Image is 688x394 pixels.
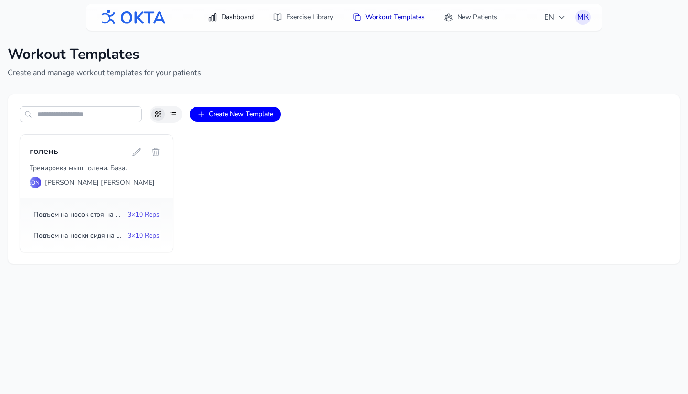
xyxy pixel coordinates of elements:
[128,231,160,241] span: 3×10 Reps
[128,210,160,219] span: 3×10 Reps
[544,11,566,23] span: EN
[33,210,124,219] span: Подъем на носок стоя на одной ноге
[33,231,124,241] span: Подъем на носки сидя на стуле с сопротивлением
[97,5,166,30] img: OKTA logo
[438,9,503,26] a: New Patients
[30,144,58,158] h3: голень
[8,67,680,78] p: Create and manage workout templates for your patients
[538,8,571,27] button: EN
[346,9,430,26] a: Workout Templates
[267,9,339,26] a: Exercise Library
[148,144,163,160] button: Delete Template
[45,178,155,187] span: [PERSON_NAME] [PERSON_NAME]
[30,164,163,173] p: Тренировка мыш голени. База.
[30,177,41,188] div: М [PERSON_NAME]
[8,46,680,63] h1: Workout Templates
[575,10,591,25] button: МК
[129,144,144,160] button: Edit Template
[190,107,281,122] button: Create New Template
[202,9,259,26] a: Dashboard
